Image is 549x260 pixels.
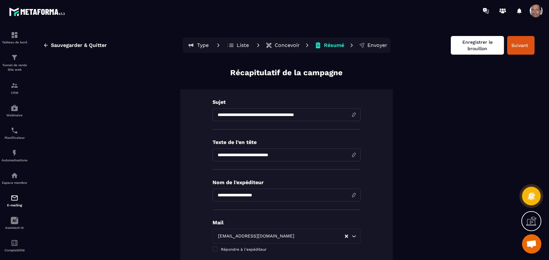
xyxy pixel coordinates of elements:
[2,63,27,72] p: Tunnel de vente Site web
[2,40,27,44] p: Tableau de bord
[2,248,27,252] p: Comptabilité
[11,104,18,112] img: automations
[217,233,296,240] span: [EMAIL_ADDRESS][DOMAIN_NAME]
[324,42,344,49] p: Résumé
[2,189,27,212] a: emailemailE-mailing
[2,136,27,139] p: Planificateur
[2,77,27,99] a: formationformationCRM
[2,181,27,184] p: Espace membre
[2,49,27,77] a: formationformationTunnel de vente Site web
[213,220,361,226] p: Mail
[2,167,27,189] a: automationsautomationsEspace membre
[11,31,18,39] img: formation
[2,234,27,257] a: accountantaccountantComptabilité
[2,158,27,162] p: Automatisations
[2,122,27,144] a: schedulerschedulerPlanificateur
[367,42,387,49] p: Envoyer
[213,229,361,244] div: Search for option
[11,149,18,157] img: automations
[522,234,541,254] div: Ouvrir le chat
[11,172,18,179] img: automations
[221,247,267,252] span: Répondre à l'expéditeur
[51,42,107,49] span: Sauvegarder & Quitter
[11,127,18,134] img: scheduler
[2,212,27,234] a: Assistant IA
[345,234,348,239] button: Clear Selected
[230,67,343,78] p: Récapitulatif de la campagne
[11,82,18,89] img: formation
[507,36,535,55] button: Suivant
[224,39,253,52] button: Liste
[11,239,18,247] img: accountant
[2,144,27,167] a: automationsautomationsAutomatisations
[2,226,27,229] p: Assistant IA
[213,179,361,185] p: Nom de l'expéditeur
[451,36,504,55] button: Enregistrer le brouillon
[2,203,27,207] p: E-mailing
[237,42,249,49] p: Liste
[213,99,361,105] p: Sujet
[197,42,209,49] p: Type
[184,39,213,52] button: Type
[313,39,346,52] button: Résumé
[2,99,27,122] a: automationsautomationsWebinaire
[357,39,389,52] button: Envoyer
[213,139,361,145] p: Texte de l’en tête
[275,42,300,49] p: Concevoir
[2,91,27,94] p: CRM
[38,40,112,51] button: Sauvegarder & Quitter
[296,233,344,240] input: Search for option
[11,194,18,202] img: email
[11,54,18,61] img: formation
[264,39,302,52] button: Concevoir
[2,113,27,117] p: Webinaire
[9,6,67,18] img: logo
[2,26,27,49] a: formationformationTableau de bord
